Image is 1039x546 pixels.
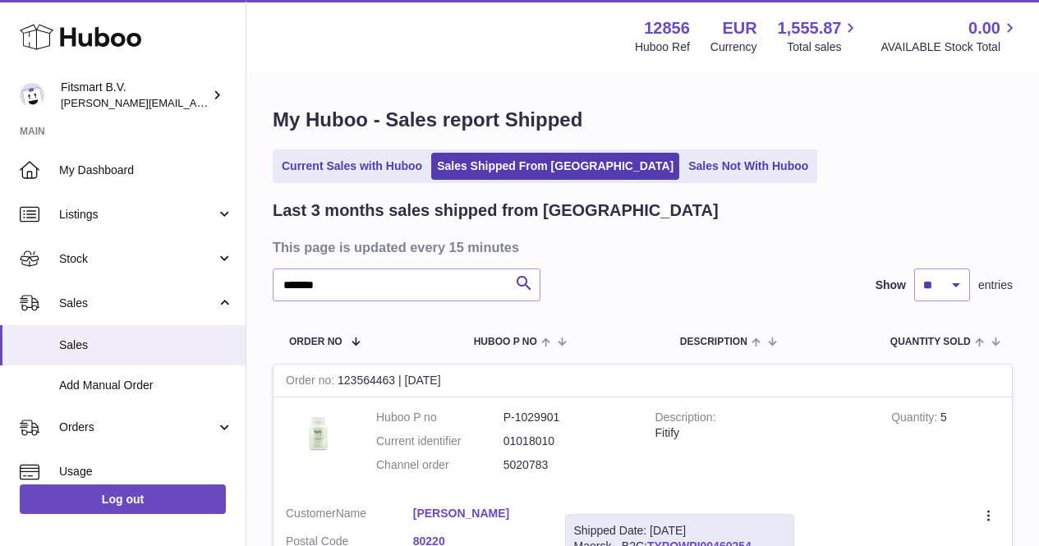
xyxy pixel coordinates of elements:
td: 5 [879,397,1012,493]
span: Usage [59,464,233,479]
span: [PERSON_NAME][EMAIL_ADDRESS][DOMAIN_NAME] [61,96,329,109]
div: 123564463 | [DATE] [274,365,1012,397]
span: Huboo P no [474,337,537,347]
strong: Description [655,411,716,428]
a: [PERSON_NAME] [413,506,540,521]
span: Orders [59,420,216,435]
h1: My Huboo - Sales report Shipped [273,107,1013,133]
span: Order No [289,337,343,347]
span: Sales [59,337,233,353]
div: Fitify [655,425,867,441]
span: 0.00 [968,17,1000,39]
span: Sales [59,296,216,311]
span: Total sales [787,39,860,55]
span: Listings [59,207,216,223]
span: Description [680,337,747,347]
strong: 12856 [644,17,690,39]
span: Quantity Sold [890,337,971,347]
a: Sales Not With Huboo [683,153,814,180]
img: jonathan@leaderoo.com [20,83,44,108]
img: 128561739542540.png [286,410,352,457]
span: 1,555.87 [778,17,842,39]
a: 1,555.87 Total sales [778,17,861,55]
h3: This page is updated every 15 minutes [273,238,1009,256]
a: 0.00 AVAILABLE Stock Total [880,17,1019,55]
label: Show [876,278,906,293]
div: Huboo Ref [635,39,690,55]
dt: Current identifier [376,434,503,449]
strong: EUR [722,17,756,39]
dt: Name [286,506,413,525]
a: Current Sales with Huboo [276,153,428,180]
h2: Last 3 months sales shipped from [GEOGRAPHIC_DATA] [273,200,719,222]
dt: Channel order [376,457,503,473]
strong: Quantity [891,411,940,428]
div: Shipped Date: [DATE] [574,523,785,539]
div: Currency [710,39,757,55]
span: Add Manual Order [59,378,233,393]
span: Stock [59,251,216,267]
span: My Dashboard [59,163,233,178]
dt: Huboo P no [376,410,503,425]
strong: Order no [286,374,338,391]
span: Customer [286,507,336,520]
a: Log out [20,484,226,514]
dd: P-1029901 [503,410,631,425]
dd: 5020783 [503,457,631,473]
span: AVAILABLE Stock Total [880,39,1019,55]
span: entries [978,278,1013,293]
a: Sales Shipped From [GEOGRAPHIC_DATA] [431,153,679,180]
div: Fitsmart B.V. [61,80,209,111]
dd: 01018010 [503,434,631,449]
